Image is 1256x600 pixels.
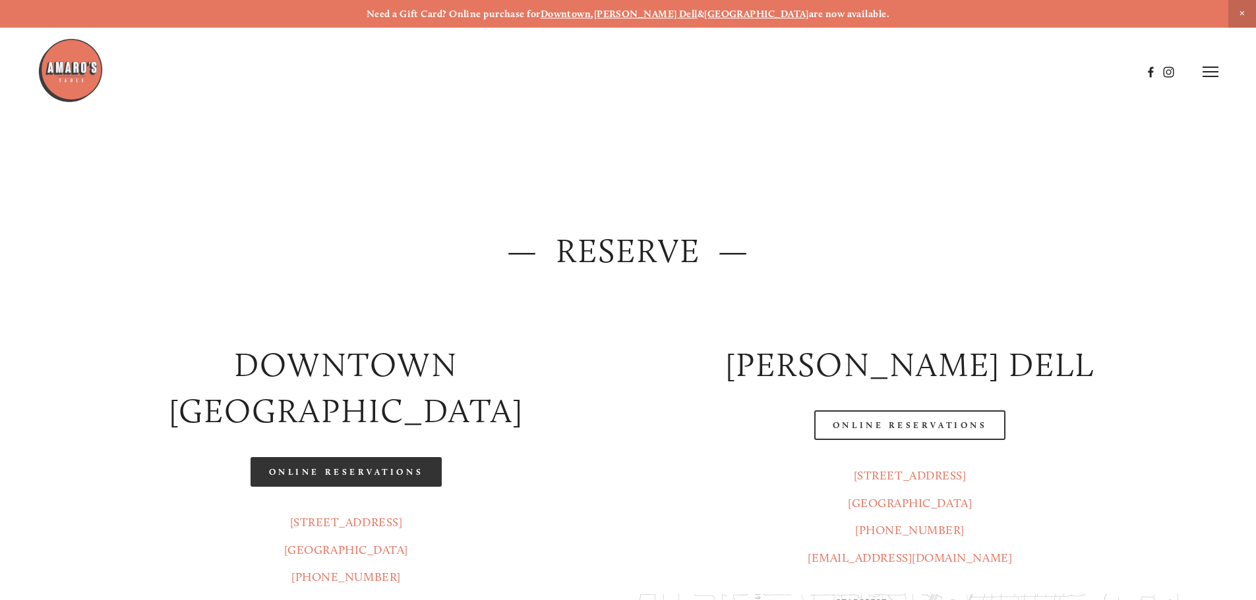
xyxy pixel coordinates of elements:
a: [PERSON_NAME] Dell [594,8,698,20]
a: [EMAIL_ADDRESS][DOMAIN_NAME] [808,551,1012,565]
a: [PHONE_NUMBER] [855,523,965,537]
a: Online Reservations [251,457,442,487]
a: [STREET_ADDRESS] [290,515,403,530]
a: [GEOGRAPHIC_DATA] [704,8,809,20]
strong: are now available. [809,8,889,20]
a: [GEOGRAPHIC_DATA] [284,543,408,557]
img: Amaro's Table [38,38,104,103]
h2: [PERSON_NAME] DELL [640,342,1181,389]
a: [GEOGRAPHIC_DATA] [848,496,972,510]
a: Online Reservations [814,410,1005,440]
strong: , [591,8,593,20]
strong: Need a Gift Card? Online purchase for [367,8,541,20]
h2: Downtown [GEOGRAPHIC_DATA] [75,342,616,435]
h2: — Reserve — [75,228,1180,275]
a: [STREET_ADDRESS] [854,468,967,483]
a: Downtown [541,8,591,20]
a: [PHONE_NUMBER] [291,570,401,584]
strong: & [698,8,704,20]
